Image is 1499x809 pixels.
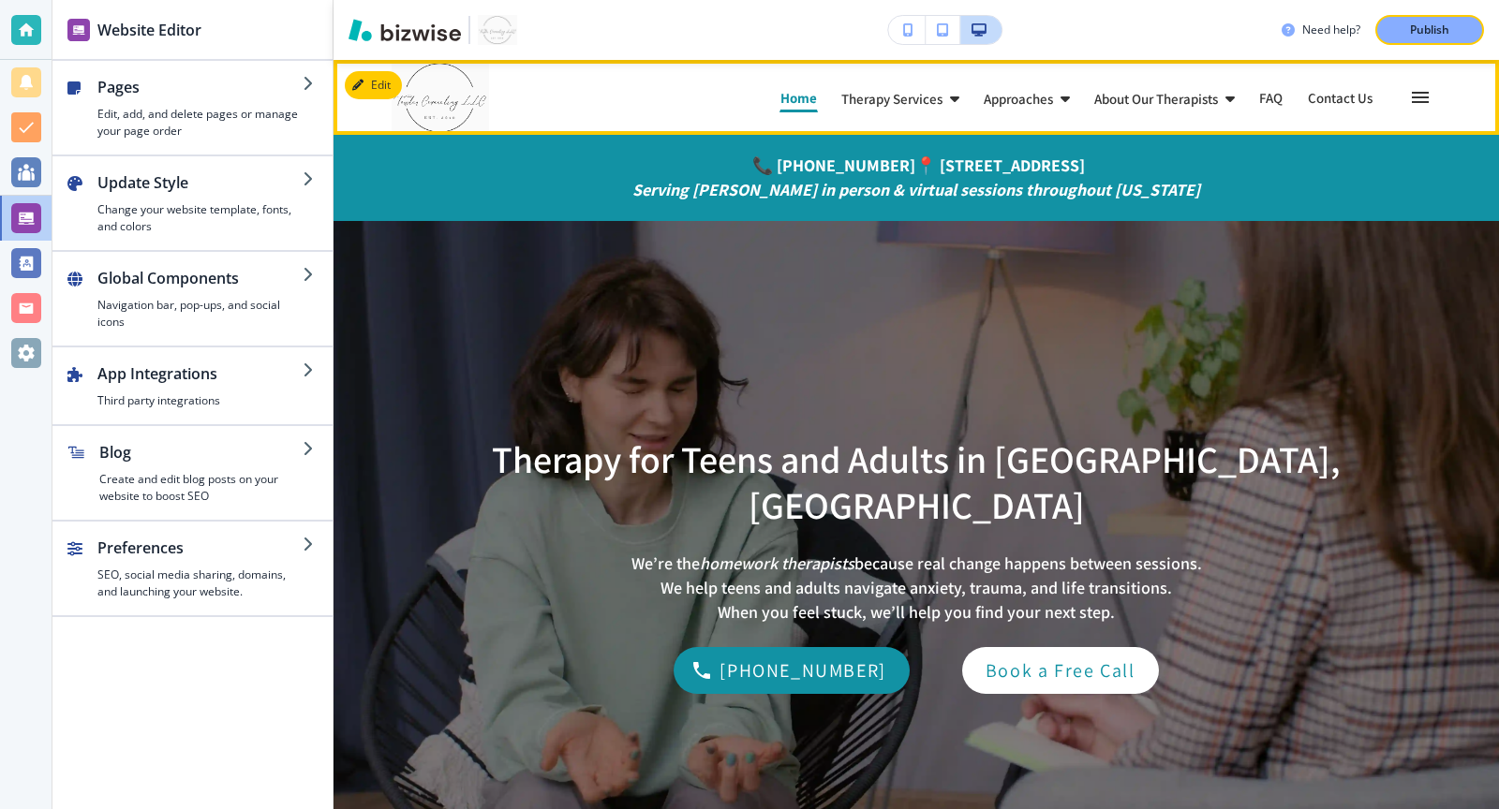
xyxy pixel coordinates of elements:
p: FAQ [1259,91,1284,105]
a: [PHONE_NUMBER] [674,647,909,694]
p: Contact Us [1308,91,1376,105]
h3: Need help? [1302,22,1360,38]
a: Book a Free Call [962,647,1159,694]
em: Serving [PERSON_NAME] in person & virtual sessions throughout [US_STATE] [632,179,1200,200]
em: homework therapists [700,552,854,574]
p: 📞 📍 [632,154,1200,178]
div: (770) 800-7362 [674,647,909,694]
button: Toggle hamburger navigation menu [1400,77,1441,118]
button: Edit [345,71,402,99]
p: When you feel stuck, we’ll help you find your next step. [631,600,1202,625]
h2: Update Style [97,171,303,194]
button: Global ComponentsNavigation bar, pop-ups, and social icons [52,252,333,346]
p: We’re the because real change happens between sessions. [631,552,1202,576]
h2: App Integrations [97,362,303,385]
h2: Global Components [97,267,303,289]
h4: Change your website template, fonts, and colors [97,201,303,235]
p: Publish [1410,22,1449,38]
a: [STREET_ADDRESS] [940,154,1085,176]
div: Approaches [983,82,1093,112]
h2: Preferences [97,537,303,559]
h4: Navigation bar, pop-ups, and social icons [97,297,303,331]
button: Publish [1375,15,1484,45]
p: Therapy for Teens and Adults in [GEOGRAPHIC_DATA], [GEOGRAPHIC_DATA] [392,436,1441,529]
img: Towler Counseling LLC [392,60,673,135]
div: Therapy Services [840,82,983,112]
h4: Edit, add, and delete pages or manage your page order [97,106,303,140]
h2: Blog [99,441,303,463]
img: editor icon [67,19,90,41]
h4: Third party integrations [97,392,303,409]
p: We help teens and adults navigate anxiety, trauma, and life transitions. [631,576,1202,600]
h2: Website Editor [97,19,201,41]
h2: Pages [97,76,303,98]
button: Update StyleChange your website template, fonts, and colors [52,156,333,250]
button: App IntegrationsThird party integrations [52,347,333,424]
p: Home [780,91,817,105]
p: Therapy Services [841,92,942,106]
p: Book a Free Call [986,655,1135,685]
button: PreferencesSEO, social media sharing, domains, and launching your website. [52,522,333,615]
h4: Create and edit blog posts on your website to boost SEO [99,471,303,505]
button: BlogCreate and edit blog posts on your website to boost SEO [52,426,333,520]
img: Bizwise Logo [349,19,461,41]
p: Approaches [984,92,1053,106]
div: About Our Therapists [1093,82,1258,112]
a: [PHONE_NUMBER] [777,154,915,176]
button: PagesEdit, add, and delete pages or manage your page order [52,61,333,154]
h4: SEO, social media sharing, domains, and launching your website. [97,566,303,600]
p: About Our Therapists [1094,92,1218,106]
p: [PHONE_NUMBER] [720,655,885,685]
img: Your Logo [478,15,517,45]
